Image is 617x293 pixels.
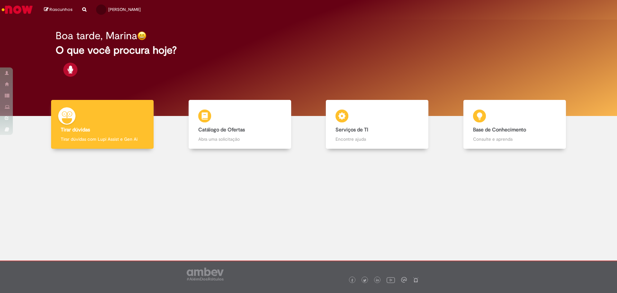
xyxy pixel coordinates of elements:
[137,31,147,40] img: happy-face.png
[198,136,282,142] p: Abra uma solicitação
[335,127,368,133] b: Serviços de TI
[61,136,144,142] p: Tirar dúvidas com Lupi Assist e Gen Ai
[335,136,419,142] p: Encontre ajuda
[171,100,309,149] a: Catálogo de Ofertas Abra uma solicitação
[56,30,137,41] h2: Boa tarde, Marina
[61,127,90,133] b: Tirar dúvidas
[49,6,73,13] span: Rascunhos
[1,3,34,16] img: ServiceNow
[56,45,562,56] h2: O que você procura hoje?
[351,279,354,282] img: logo_footer_facebook.png
[387,276,395,284] img: logo_footer_youtube.png
[376,279,379,282] img: logo_footer_linkedin.png
[34,100,171,149] a: Tirar dúvidas Tirar dúvidas com Lupi Assist e Gen Ai
[473,127,526,133] b: Base de Conhecimento
[413,277,419,283] img: logo_footer_naosei.png
[401,277,407,283] img: logo_footer_workplace.png
[198,127,245,133] b: Catálogo de Ofertas
[363,279,366,282] img: logo_footer_twitter.png
[108,7,141,12] span: [PERSON_NAME]
[308,100,446,149] a: Serviços de TI Encontre ajuda
[473,136,556,142] p: Consulte e aprenda
[446,100,584,149] a: Base de Conhecimento Consulte e aprenda
[187,268,224,280] img: logo_footer_ambev_rotulo_gray.png
[44,7,73,13] a: Rascunhos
